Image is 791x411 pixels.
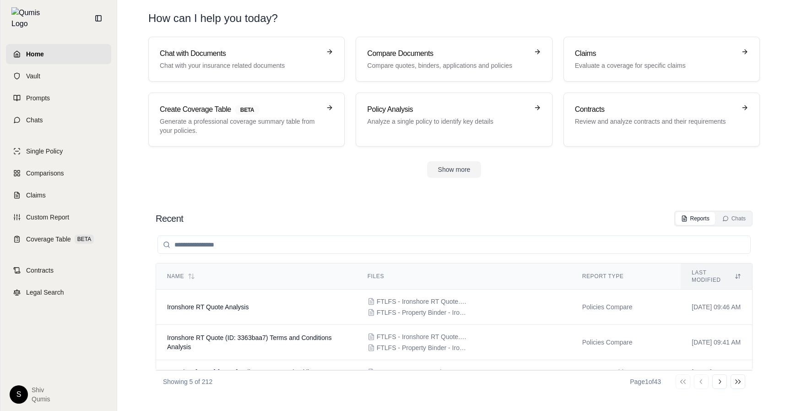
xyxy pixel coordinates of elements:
[575,117,736,126] p: Review and analyze contracts and their requirements
[10,385,28,404] div: S
[571,325,681,360] td: Policies Compare
[26,235,71,244] span: Coverage Table
[575,48,736,59] h3: Claims
[160,61,320,70] p: Chat with your insurance related documents
[676,212,715,225] button: Reports
[32,395,50,404] span: Qumis
[148,93,345,147] a: Create Coverage TableBETAGenerate a professional coverage summary table from your policies.
[26,49,44,59] span: Home
[26,288,64,297] span: Legal Search
[26,191,46,200] span: Claims
[692,269,741,284] div: Last modified
[160,117,320,135] p: Generate a professional coverage summary table from your policies.
[26,213,69,222] span: Custom Report
[367,104,528,115] h3: Policy Analysis
[160,48,320,59] h3: Chat with Documents
[6,44,111,64] a: Home
[32,385,50,395] span: Shiv
[571,263,681,290] th: Report Type
[356,37,552,82] a: Compare DocumentsCompare quotes, binders, applications and policies
[6,207,111,227] a: Custom Report
[167,273,346,280] div: Name
[563,93,760,147] a: ContractsReview and analyze contracts and their requirements
[571,360,681,384] td: Coverage Table
[156,212,183,225] h2: Recent
[167,303,249,311] span: Ironshore RT Quote Analysis
[356,93,552,147] a: Policy AnalysisAnalyze a single policy to identify key details
[6,141,111,161] a: Single Policy
[75,235,94,244] span: BETA
[6,229,111,249] a: Coverage TableBETA
[6,260,111,280] a: Contracts
[6,66,111,86] a: Vault
[367,61,528,70] p: Compare quotes, binders, applications and policies
[377,297,468,306] span: FTLFS - Ironshore RT Quote.pdf
[148,11,278,26] h1: How can I help you today?
[148,37,345,82] a: Chat with DocumentsChat with your insurance related documents
[26,169,64,178] span: Comparisons
[377,332,468,341] span: FTLFS - Ironshore RT Quote.pdf
[167,334,332,351] span: Ironshore RT Quote (ID: 3363baa7) Terms and Conditions Analysis
[167,368,314,376] span: Travelers 2025-2026 Policy Coverage Checklist
[6,88,111,108] a: Prompts
[717,212,751,225] button: Chats
[6,282,111,302] a: Legal Search
[681,360,752,384] td: [DATE] 04:23 PM
[6,163,111,183] a: Comparisons
[26,71,40,81] span: Vault
[377,367,468,377] span: 04012025 CA-S Travelers 25-26 Policy.pdf
[26,93,50,103] span: Prompts
[26,147,63,156] span: Single Policy
[681,325,752,360] td: [DATE] 09:41 AM
[681,215,710,222] div: Reports
[11,7,46,29] img: Qumis Logo
[367,48,528,59] h3: Compare Documents
[160,104,320,115] h3: Create Coverage Table
[6,185,111,205] a: Claims
[377,343,468,352] span: FTLFS - Property Binder - Ironshore ($2.5M po $25M Primary)-1.pdf
[630,377,661,386] div: Page 1 of 43
[91,11,106,26] button: Collapse sidebar
[427,161,482,178] button: Show more
[26,266,54,275] span: Contracts
[575,61,736,70] p: Evaluate a coverage for specific claims
[235,105,260,115] span: BETA
[575,104,736,115] h3: Contracts
[722,215,746,222] div: Chats
[163,377,212,386] p: Showing 5 of 212
[26,115,43,125] span: Chats
[563,37,760,82] a: ClaimsEvaluate a coverage for specific claims
[681,290,752,325] td: [DATE] 09:46 AM
[367,117,528,126] p: Analyze a single policy to identify key details
[357,263,571,290] th: Files
[571,290,681,325] td: Policies Compare
[6,110,111,130] a: Chats
[377,308,468,317] span: FTLFS - Property Binder - Ironshore ($2.5M po $25M Primary)-1.pdf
